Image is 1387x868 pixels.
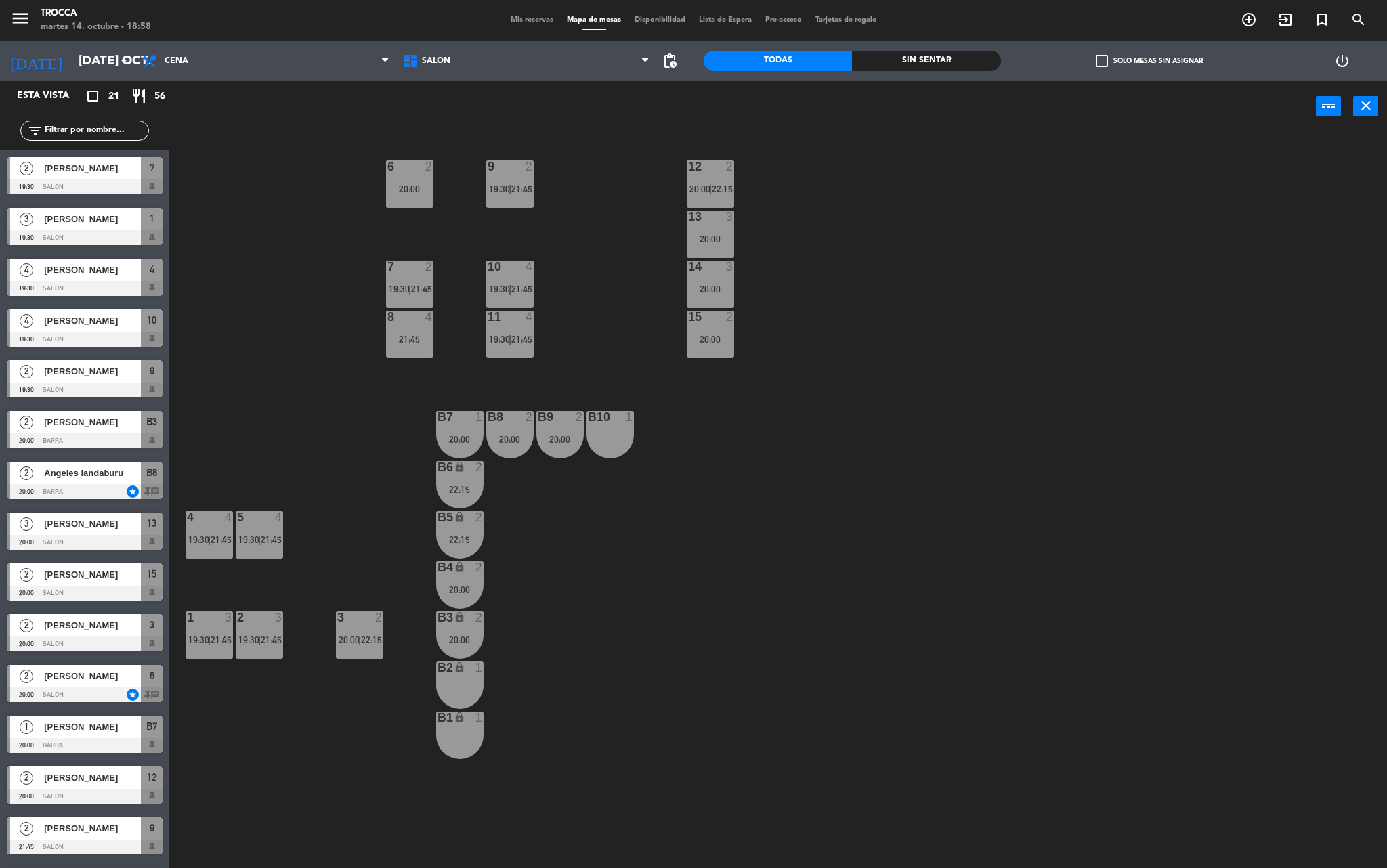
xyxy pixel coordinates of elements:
[687,334,734,344] div: 20:00
[560,16,628,24] span: Mapa de mesas
[687,234,734,244] div: 20:00
[809,16,884,24] span: Tarjetas de regalo
[488,261,488,273] div: 10
[526,261,534,273] div: 4
[425,160,433,173] div: 2
[261,534,282,545] span: 21:45
[726,311,734,323] div: 2
[488,411,488,423] div: B8
[526,160,534,173] div: 2
[150,211,154,227] span: 1
[188,534,209,545] span: 19:30
[20,162,33,175] span: 2
[20,568,33,582] span: 2
[422,56,450,66] span: SALON
[147,515,156,531] span: 13
[436,635,484,645] div: 20:00
[44,771,141,785] span: [PERSON_NAME]
[687,284,734,294] div: 20:00
[1353,96,1378,116] button: close
[475,411,484,423] div: 1
[489,284,510,295] span: 19:30
[44,313,141,328] span: [PERSON_NAME]
[386,334,433,344] div: 21:45
[165,56,188,66] span: Cena
[504,16,560,24] span: Mis reservas
[339,634,360,645] span: 20:00
[475,661,484,674] div: 1
[425,261,433,273] div: 2
[150,617,154,633] span: 3
[108,89,119,104] span: 21
[20,517,33,531] span: 3
[488,160,488,173] div: 9
[41,7,151,20] div: Trocca
[237,611,238,624] div: 2
[44,567,141,582] span: [PERSON_NAME]
[509,284,511,295] span: |
[358,634,361,645] span: |
[688,211,689,223] div: 13
[852,51,1000,71] div: Sin sentar
[275,511,283,523] div: 4
[454,511,465,523] i: lock
[44,415,141,429] span: [PERSON_NAME]
[1334,53,1350,69] i: power_settings_new
[489,183,510,194] span: 19:30
[488,311,488,323] div: 11
[225,611,233,624] div: 3
[116,53,132,69] i: arrow_drop_down
[1350,12,1367,28] i: search
[475,611,484,624] div: 2
[41,20,151,34] div: martes 14. octubre - 18:58
[187,611,188,624] div: 1
[43,123,148,138] input: Filtrar por nombre...
[20,263,33,277] span: 4
[454,611,465,623] i: lock
[475,461,484,473] div: 2
[238,634,259,645] span: 19:30
[1277,12,1294,28] i: exit_to_app
[10,8,30,28] i: menu
[44,364,141,378] span: [PERSON_NAME]
[709,183,712,194] span: |
[44,212,141,226] span: [PERSON_NAME]
[1096,55,1108,67] span: check_box_outline_blank
[131,88,147,104] i: restaurant
[146,718,157,735] span: B7
[475,511,484,523] div: 2
[626,411,634,423] div: 1
[726,211,734,223] div: 3
[208,634,211,645] span: |
[712,183,733,194] span: 22:15
[511,284,532,295] span: 21:45
[44,669,141,683] span: [PERSON_NAME]
[628,16,692,24] span: Disponibilidad
[726,160,734,173] div: 2
[147,769,156,785] span: 12
[20,670,33,683] span: 2
[511,183,532,194] span: 21:45
[1314,12,1330,28] i: turned_in_not
[146,464,157,481] span: B8
[20,720,33,734] span: 1
[692,16,759,24] span: Lista de Espera
[225,511,233,523] div: 4
[237,511,238,523] div: 5
[526,411,534,423] div: 2
[1316,96,1341,116] button: power_input
[1321,97,1337,114] i: power_input
[20,466,33,480] span: 2
[386,184,433,194] div: 20:00
[146,414,157,430] span: B3
[147,312,156,328] span: 10
[688,160,689,173] div: 12
[425,311,433,323] div: 4
[454,561,465,573] i: lock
